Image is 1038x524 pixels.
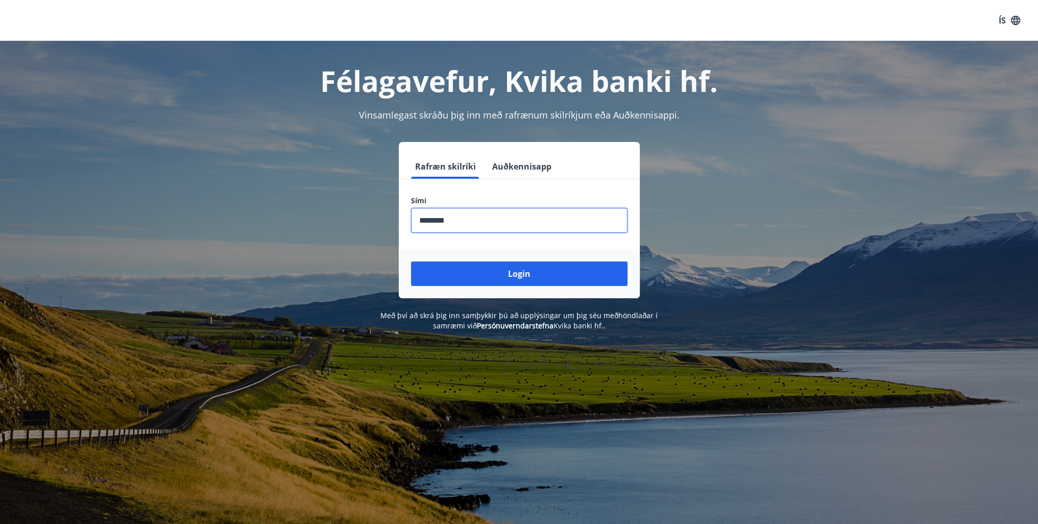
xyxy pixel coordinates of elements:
button: ÍS [993,11,1026,30]
span: Með því að skrá þig inn samþykkir þú að upplýsingar um þig séu meðhöndlaðar í samræmi við Kvika b... [380,311,658,330]
button: Login [411,261,627,286]
span: Vinsamlegast skráðu þig inn með rafrænum skilríkjum eða Auðkennisappi. [359,109,680,121]
a: Persónuverndarstefna [477,321,553,330]
button: Rafræn skilríki [411,154,480,179]
button: Auðkennisapp [488,154,556,179]
h1: Félagavefur, Kvika banki hf. [164,61,875,100]
label: Sími [411,196,627,206]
